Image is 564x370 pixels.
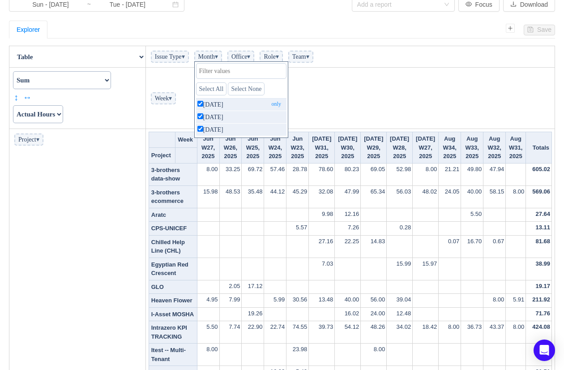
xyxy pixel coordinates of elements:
[149,163,197,185] th: 3-brothers data-show
[149,321,197,344] th: Intrazero KPI TRACKING
[439,132,461,163] th: Aug W34, 2025
[461,132,483,163] th: Aug W33, 2025
[197,132,219,163] th: Jun W27, 2025
[309,321,335,344] td: 39.73
[387,294,413,308] td: 39.04
[461,208,483,222] td: 5.50
[526,321,552,344] td: 424.08
[242,280,264,294] td: 17.12
[309,235,335,258] td: 27.16
[286,132,309,163] th: Jun W23, 2025
[387,222,413,236] td: 0.28
[526,258,552,280] td: 38.99
[387,185,413,208] td: 56.03
[196,82,227,95] a: Select All
[23,90,30,104] a: ↔
[361,185,387,208] td: 65.34
[196,63,286,79] input: Filter values
[149,344,197,366] th: Itest -- Multi-Tenant
[413,321,439,344] td: 18.42
[526,344,552,366] td: 39.98
[197,344,219,366] td: 8.00
[526,163,552,185] td: 605.02
[276,53,279,60] span: ▾
[309,208,335,222] td: 9.98
[361,132,387,163] th: [DATE] W29, 2025
[534,340,555,361] div: Open Intercom Messenger
[526,208,552,222] td: 27.64
[361,294,387,308] td: 56.00
[149,185,197,208] th: 3-brothers ecommerce
[197,294,219,308] td: 4.95
[483,235,506,258] td: 0.67
[506,24,515,33] i: icon: plus
[335,307,361,321] td: 16.02
[149,258,197,280] th: Egyptian Red Crescent
[288,51,313,63] span: Team
[151,51,189,63] span: Issue Type
[219,185,242,208] td: 48.53
[483,185,506,208] td: 58.15
[483,321,506,344] td: 43.37
[242,185,264,208] td: 35.48
[439,235,461,258] td: 0.07
[413,185,439,208] td: 48.02
[387,307,413,321] td: 12.48
[286,294,309,308] td: 30.56
[387,163,413,185] td: 52.98
[36,136,39,143] span: ▾
[219,163,242,185] td: 33.25
[286,163,309,185] td: 28.78
[149,147,175,163] th: Project
[286,321,309,344] td: 74.55
[524,25,555,35] button: icon: saveSave
[219,132,242,163] th: Jun W26, 2025
[526,280,552,294] td: 19.17
[526,132,552,163] th: Totals
[526,294,552,308] td: 211.92
[387,132,413,163] th: [DATE] W28, 2025
[175,132,197,148] th: Week
[361,307,387,321] td: 24.00
[483,132,506,163] th: Aug W32, 2025
[196,111,286,123] p: [DATE]
[361,235,387,258] td: 14.83
[197,321,219,344] td: 5.50
[306,53,309,60] span: ▾
[182,53,185,60] span: ▾
[247,53,250,60] span: ▾
[506,294,526,308] td: 5.91
[219,294,242,308] td: 7.99
[149,294,197,308] th: Heaven Flower
[506,132,526,163] th: Aug W31, 2025
[439,163,461,185] td: 21.21
[309,163,335,185] td: 78.60
[286,185,309,208] td: 45.29
[361,163,387,185] td: 69.05
[461,321,483,344] td: 36.73
[17,21,40,38] div: Explorer
[149,307,197,321] th: I-Asset MOSHA
[387,258,413,280] td: 15.99
[483,294,506,308] td: 8.00
[219,280,242,294] td: 2.05
[194,51,222,63] span: Month
[361,344,387,366] td: 8.00
[172,1,179,8] i: icon: calendar
[228,82,265,95] a: Select None
[309,294,335,308] td: 13.48
[439,321,461,344] td: 8.00
[197,185,219,208] td: 15.98
[335,208,361,222] td: 12.16
[151,92,176,104] span: Week
[264,163,286,185] td: 57.46
[14,90,21,104] a: ↕
[309,258,335,280] td: 7.03
[242,307,264,321] td: 19.26
[444,2,449,8] i: icon: down
[483,163,506,185] td: 47.94
[196,124,286,136] p: [DATE]
[413,258,439,280] td: 15.97
[264,294,286,308] td: 5.99
[149,280,197,294] th: GLO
